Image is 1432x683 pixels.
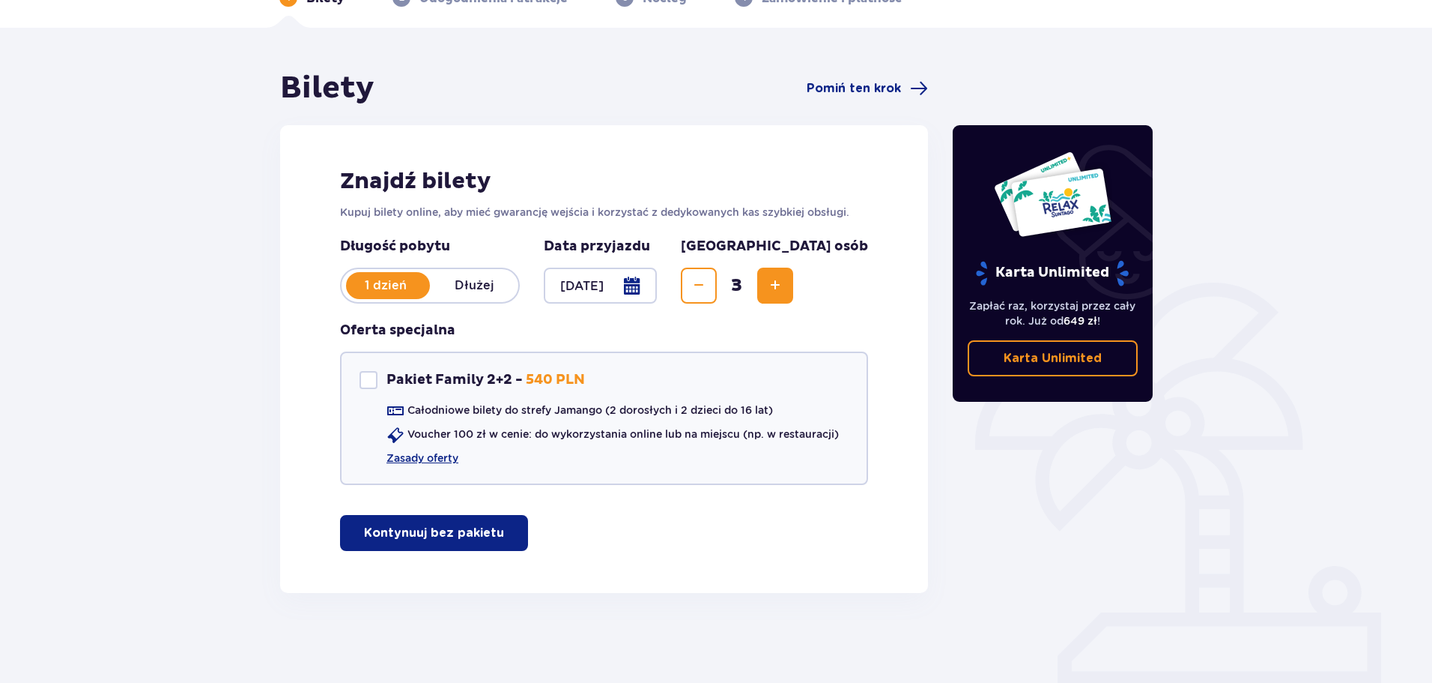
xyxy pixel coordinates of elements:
p: 1 dzień [342,277,430,294]
p: Data przyjazdu [544,238,650,256]
p: [GEOGRAPHIC_DATA] osób [681,238,868,256]
p: Voucher 100 zł w cenie: do wykorzystania online lub na miejscu (np. w restauracji) [407,427,839,442]
p: 540 PLN [526,371,585,389]
p: Pakiet Family 2+2 - [386,371,523,389]
p: Dłużej [430,277,518,294]
span: Pomiń ten krok [807,80,901,97]
p: Kontynuuj bez pakietu [364,525,504,541]
a: Pomiń ten krok [807,79,928,97]
h1: Bilety [280,70,374,107]
button: Increase [757,268,793,304]
span: 3 [720,274,754,297]
a: Karta Unlimited [968,340,1138,376]
button: Decrease [681,268,717,304]
p: Zapłać raz, korzystaj przez cały rok. Już od ! [968,298,1138,328]
p: Kupuj bilety online, aby mieć gwarancję wejścia i korzystać z dedykowanych kas szybkiej obsługi. [340,205,868,220]
h2: Znajdź bilety [340,167,868,196]
p: Oferta specjalna [340,322,455,340]
p: Karta Unlimited [1004,350,1102,367]
button: Kontynuuj bez pakietu [340,515,528,551]
p: Karta Unlimited [974,260,1130,286]
a: Zasady oferty [386,451,458,466]
p: Długość pobytu [340,238,520,256]
span: 649 zł [1064,315,1097,327]
p: Całodniowe bilety do strefy Jamango (2 dorosłych i 2 dzieci do 16 lat) [407,403,773,418]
